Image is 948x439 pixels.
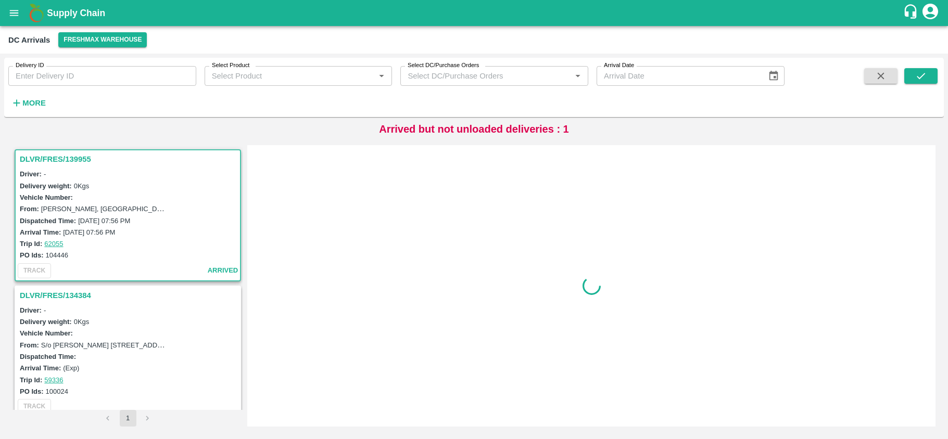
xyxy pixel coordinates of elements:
[20,376,42,384] label: Trip Id:
[16,61,44,70] label: Delivery ID
[212,61,249,70] label: Select Product
[20,170,42,178] label: Driver:
[20,182,72,190] label: Delivery weight:
[20,341,39,349] label: From:
[20,353,76,360] label: Dispatched Time:
[20,251,44,259] label: PO Ids:
[903,4,921,22] div: customer-support
[208,69,372,83] input: Select Product
[20,388,44,395] label: PO Ids:
[403,69,554,83] input: Select DC/Purchase Orders
[20,329,73,337] label: Vehicle Number:
[408,61,479,70] label: Select DC/Purchase Orders
[8,94,48,112] button: More
[20,228,61,236] label: Arrival Time:
[379,121,569,137] p: Arrived but not unloaded deliveries : 1
[20,364,61,372] label: Arrival Time:
[604,61,634,70] label: Arrival Date
[63,228,115,236] label: [DATE] 07:56 PM
[44,170,46,178] span: -
[20,318,72,326] label: Delivery weight:
[46,388,68,395] label: 100024
[46,251,68,259] label: 104446
[47,6,903,20] a: Supply Chain
[375,69,388,83] button: Open
[74,318,90,326] label: 0 Kgs
[78,217,130,225] label: [DATE] 07:56 PM
[98,410,158,427] nav: pagination navigation
[2,1,26,25] button: open drawer
[44,240,63,248] a: 62055
[20,306,42,314] label: Driver:
[58,32,147,47] button: Select DC
[63,364,79,372] label: (Exp)
[120,410,136,427] button: page 1
[8,66,196,86] input: Enter Delivery ID
[47,8,105,18] b: Supply Chain
[74,182,90,190] label: 0 Kgs
[20,152,239,166] h3: DLVR/FRES/139955
[921,2,940,24] div: account of current user
[44,306,46,314] span: -
[597,66,759,86] input: Arrival Date
[44,376,63,384] a: 59336
[41,204,320,213] label: [PERSON_NAME], [GEOGRAPHIC_DATA], [GEOGRAPHIC_DATA], [GEOGRAPHIC_DATA]
[8,33,50,47] div: DC Arrivals
[26,3,47,23] img: logo
[20,240,42,248] label: Trip Id:
[22,99,46,107] strong: More
[20,289,239,302] h3: DLVR/FRES/134384
[571,69,585,83] button: Open
[208,265,238,277] span: arrived
[41,341,643,349] label: S/o [PERSON_NAME] [STREET_ADDRESS][PERSON_NAME], [GEOGRAPHIC_DATA], Near [GEOGRAPHIC_DATA] Talkie...
[20,193,73,201] label: Vehicle Number:
[764,66,783,86] button: Choose date
[20,217,76,225] label: Dispatched Time:
[20,205,39,213] label: From:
